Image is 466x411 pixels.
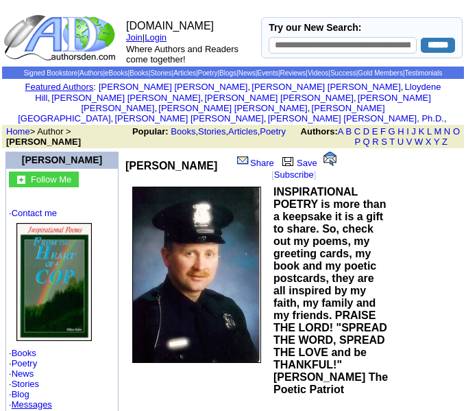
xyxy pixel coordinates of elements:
a: E [372,126,378,137]
img: library.gif [280,155,295,166]
a: Events [257,69,278,77]
a: Books [171,126,195,137]
a: J [412,126,417,137]
img: 9715.jpg [132,187,261,363]
a: Authors [79,69,103,77]
a: eBooks [105,69,127,77]
a: U [397,137,404,147]
a: Home [6,126,30,137]
a: G [389,126,395,137]
b: Popular: [132,126,169,137]
font: > Author > [6,126,81,147]
a: News [238,69,256,77]
font: ] [314,169,317,180]
a: Testimonials [405,69,443,77]
a: News [12,368,34,379]
a: [PERSON_NAME] [PERSON_NAME] [205,93,354,103]
a: Contact me [12,208,57,218]
a: [PERSON_NAME] [PERSON_NAME] [158,103,307,113]
a: [PERSON_NAME] [PERSON_NAME], Ph.D. [268,113,444,124]
img: alert.gif [323,152,336,166]
a: F [380,126,386,137]
img: share_page.gif [237,155,249,166]
font: , , , , , , , , , , [18,82,448,124]
a: [PERSON_NAME] [22,154,102,165]
a: V [406,137,413,147]
font: i [250,84,252,91]
a: Poetry [260,126,286,137]
a: A [338,126,343,137]
a: Poetry [12,358,38,368]
a: T [389,137,395,147]
font: | [143,32,171,43]
a: Subscribe [274,169,314,180]
a: S [381,137,387,147]
a: O [453,126,460,137]
a: P [354,137,360,147]
a: Articles [173,69,196,77]
a: Featured Authors [25,82,94,92]
font: i [403,84,404,91]
font: : [25,82,96,92]
a: Signed Bookstore [23,69,77,77]
a: W [415,137,423,147]
b: INSPIRATIONAL POETRY is more than a keepsake it is a gift to share. So, check out my poems, my gr... [273,186,388,395]
a: N [444,126,450,137]
a: Y [434,137,439,147]
a: K [419,126,425,137]
a: Articles [228,126,258,137]
a: Join [126,32,143,43]
label: Try our New Search: [269,22,361,33]
a: Books [12,348,36,358]
font: · [9,399,52,410]
a: B [345,126,352,137]
a: [PERSON_NAME] [GEOGRAPHIC_DATA] [18,103,384,124]
a: [PERSON_NAME] [PERSON_NAME] [114,113,263,124]
a: M [434,126,441,137]
font: i [356,95,358,102]
a: Blogs [219,69,236,77]
a: Books [130,69,149,77]
a: Success [330,69,356,77]
a: Save [279,158,317,168]
a: Lloydene Hill [35,82,441,103]
a: Stories [198,126,225,137]
font: [ [271,169,274,180]
a: Follow Me [31,173,71,185]
a: Videos [308,69,328,77]
a: [PERSON_NAME] [PERSON_NAME] [51,93,200,103]
span: | | | | | | | | | | | | | | [23,69,442,77]
a: Blog [12,389,29,399]
a: [PERSON_NAME] [PERSON_NAME] [252,82,400,92]
a: D [363,126,369,137]
a: Stories [12,379,39,389]
a: Z [442,137,447,147]
font: i [447,115,448,123]
font: Where Authors and Readers come together! [126,44,238,64]
font: i [113,115,114,123]
a: Share [236,158,274,168]
b: Authors: [301,126,338,137]
a: [PERSON_NAME] [PERSON_NAME] [99,82,247,92]
a: Login [145,32,167,43]
font: i [266,115,267,123]
a: H [397,126,404,137]
a: Reviews [280,69,306,77]
a: Messages [12,399,52,410]
b: [PERSON_NAME] [125,160,217,172]
font: i [310,105,311,113]
font: i [50,95,51,102]
a: [PERSON_NAME] [PERSON_NAME] [81,93,430,113]
font: Follow Me [31,174,71,185]
a: Poetry [198,69,218,77]
a: Gold Members [358,69,403,77]
a: X [426,137,432,147]
a: L [427,126,432,137]
font: [DOMAIN_NAME] [126,20,214,32]
a: R [372,137,378,147]
img: logo_ad.gif [3,14,119,62]
b: [PERSON_NAME] [6,137,81,147]
img: gc.jpg [17,176,25,184]
font: i [157,105,158,113]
